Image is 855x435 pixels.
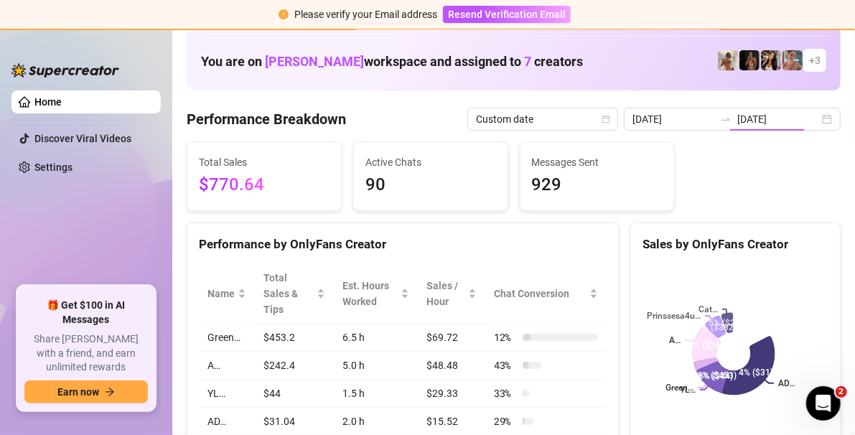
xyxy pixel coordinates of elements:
[737,111,819,127] input: End date
[105,387,115,397] span: arrow-right
[494,286,587,301] span: Chat Conversion
[647,311,701,321] text: Prinssesa4u…
[24,332,148,375] span: Share [PERSON_NAME] with a friend, and earn unlimited rewards
[34,133,131,144] a: Discover Viral Videos
[494,413,517,429] span: 29 %
[255,324,334,352] td: $453.2
[57,386,99,398] span: Earn now
[279,9,289,19] span: exclamation-circle
[494,329,517,345] span: 12 %
[24,299,148,327] span: 🎁 Get $100 in AI Messages
[199,352,255,380] td: A…
[24,380,148,403] button: Earn nowarrow-right
[665,383,693,393] text: Green…
[718,50,738,70] img: Green
[199,154,330,170] span: Total Sales
[643,235,828,254] div: Sales by OnlyFans Creator
[809,52,821,68] span: + 3
[34,96,62,108] a: Home
[720,113,732,125] span: swap-right
[11,63,119,78] img: logo-BBDzfeDw.svg
[426,278,465,309] span: Sales / Hour
[418,380,485,408] td: $29.33
[255,352,334,380] td: $242.4
[334,352,418,380] td: 5.0 h
[201,54,583,70] h1: You are on workspace and assigned to creators
[365,154,496,170] span: Active Chats
[187,109,346,129] h4: Performance Breakdown
[418,264,485,324] th: Sales / Hour
[207,286,235,301] span: Name
[255,380,334,408] td: $44
[294,6,437,22] div: Please verify your Email address
[602,115,610,123] span: calendar
[199,380,255,408] td: YL…
[494,357,517,373] span: 43 %
[365,172,496,199] span: 90
[199,172,330,199] span: $770.64
[806,386,841,421] iframe: Intercom live chat
[524,54,531,69] span: 7
[265,54,364,69] span: [PERSON_NAME]
[532,172,663,199] span: 929
[448,9,566,20] span: Resend Verification Email
[485,264,607,324] th: Chat Conversion
[532,154,663,170] span: Messages Sent
[199,324,255,352] td: Green…
[761,50,781,70] img: AD
[342,278,398,309] div: Est. Hours Worked
[443,6,571,23] button: Resend Verification Email
[739,50,760,70] img: D
[199,235,607,254] div: Performance by OnlyFans Creator
[34,162,73,173] a: Settings
[476,108,609,130] span: Custom date
[699,304,718,314] text: Cat…
[680,385,696,395] text: YL…
[418,324,485,352] td: $69.72
[778,378,795,388] text: AD…
[199,264,255,324] th: Name
[418,352,485,380] td: $48.48
[263,270,314,317] span: Total Sales & Tips
[836,386,847,398] span: 2
[782,50,803,70] img: YL
[669,335,681,345] text: A…
[334,324,418,352] td: 6.5 h
[720,113,732,125] span: to
[334,380,418,408] td: 1.5 h
[632,111,714,127] input: Start date
[255,264,334,324] th: Total Sales & Tips
[494,385,517,401] span: 33 %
